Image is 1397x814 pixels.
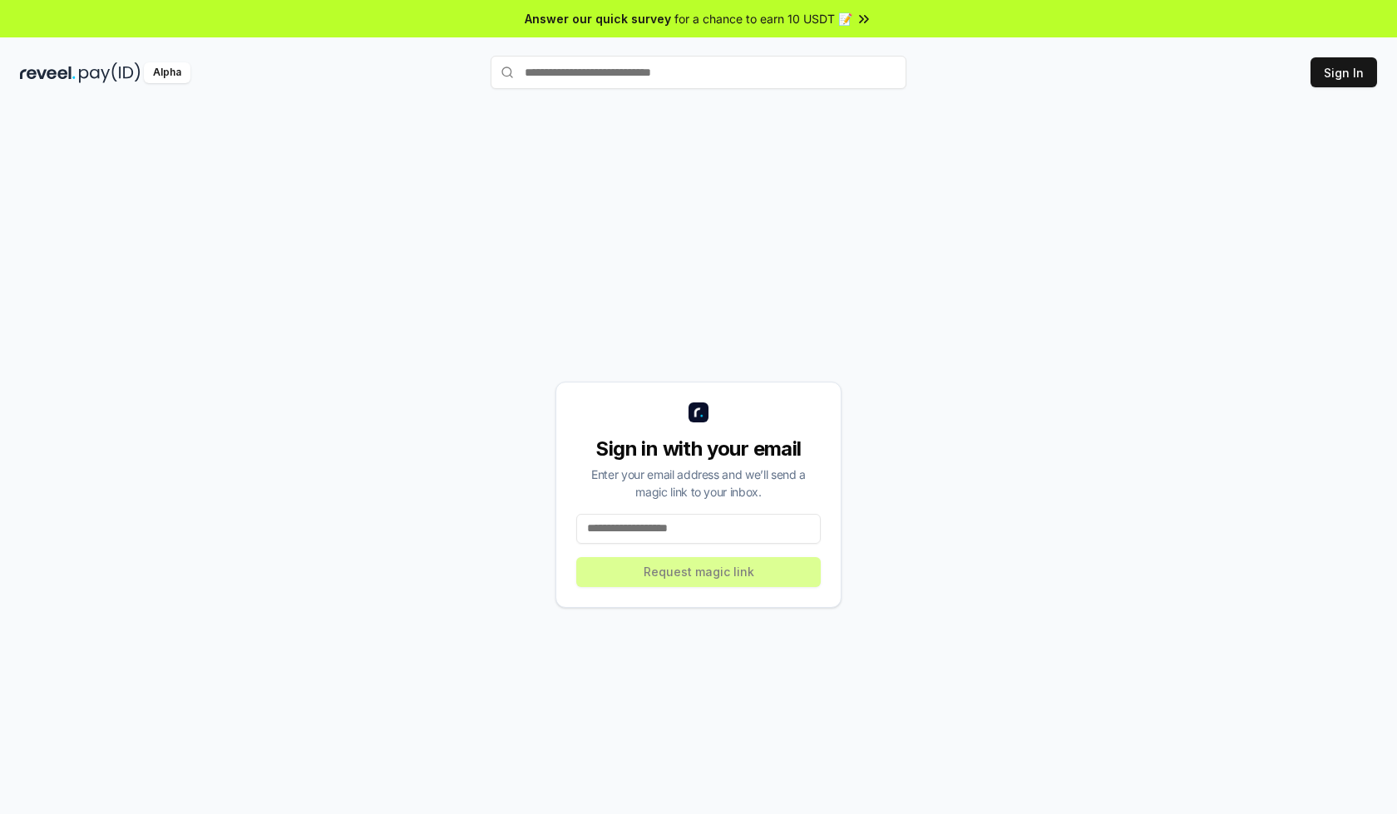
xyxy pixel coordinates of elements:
[20,62,76,83] img: reveel_dark
[79,62,141,83] img: pay_id
[525,10,671,27] span: Answer our quick survey
[576,466,821,501] div: Enter your email address and we’ll send a magic link to your inbox.
[689,402,708,422] img: logo_small
[674,10,852,27] span: for a chance to earn 10 USDT 📝
[1311,57,1377,87] button: Sign In
[576,436,821,462] div: Sign in with your email
[144,62,190,83] div: Alpha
